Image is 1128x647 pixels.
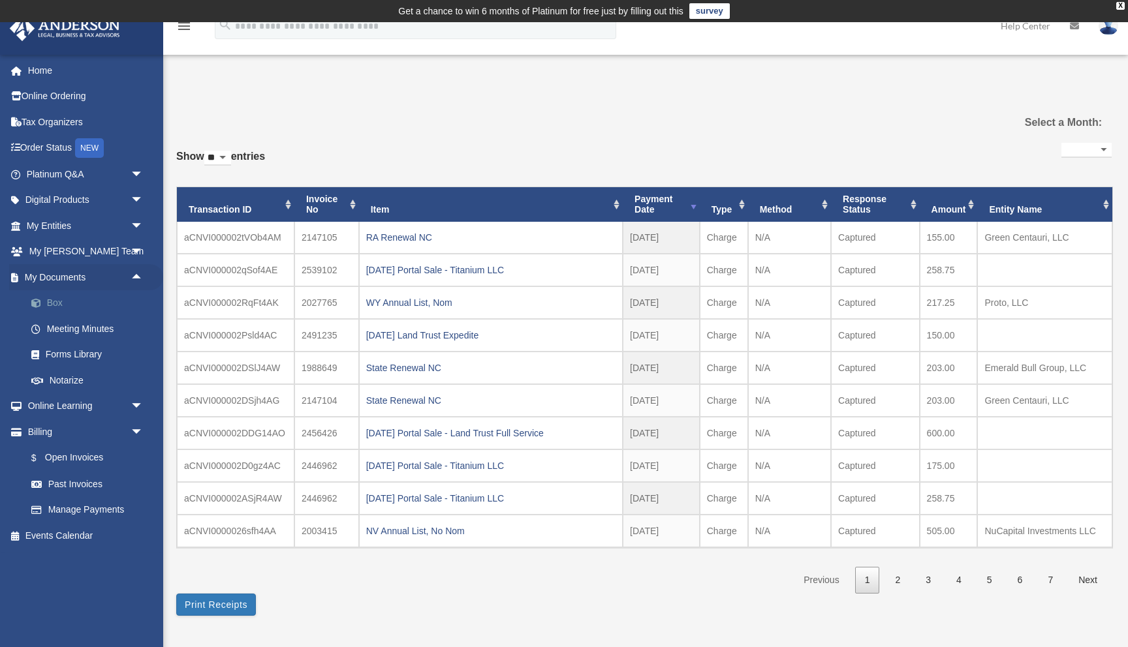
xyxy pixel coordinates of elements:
[366,228,616,247] div: RA Renewal NC
[977,187,1112,222] th: Entity Name: activate to sort column ascending
[177,482,294,515] td: aCNVI000002ASjR4AW
[366,522,616,540] div: NV Annual List, No Nom
[177,352,294,384] td: aCNVI000002DSlJ4AW
[977,286,1112,319] td: Proto, LLC
[176,18,192,34] i: menu
[177,254,294,286] td: aCNVI000002qSof4AE
[177,417,294,449] td: aCNVI000002DDG14AO
[9,264,163,290] a: My Documentsarrow_drop_up
[700,515,748,547] td: Charge
[9,393,163,419] a: Online Learningarrow_drop_down
[9,109,163,135] a: Tax Organizers
[623,187,700,222] th: Payment Date: activate to sort column ascending
[977,352,1112,384] td: Emerald Bull Group, LLC
[18,445,163,472] a: $Open Invoices
[177,319,294,352] td: aCNVI000002Psld4AC
[1038,567,1063,594] a: 7
[623,482,700,515] td: [DATE]
[831,319,920,352] td: Captured
[294,449,359,482] td: 2446962
[18,316,163,342] a: Meeting Minutes
[885,567,910,594] a: 2
[920,187,978,222] th: Amount: activate to sort column ascending
[9,83,163,110] a: Online Ordering
[366,359,616,377] div: State Renewal NC
[9,522,163,549] a: Events Calendar
[294,319,359,352] td: 2491235
[177,384,294,417] td: aCNVI000002DSjh4AG
[131,393,157,420] span: arrow_drop_down
[623,515,700,547] td: [DATE]
[920,352,978,384] td: 203.00
[6,16,124,41] img: Anderson Advisors Platinum Portal
[366,326,616,344] div: [DATE] Land Trust Expedite
[623,449,700,482] td: [DATE]
[75,138,104,158] div: NEW
[294,417,359,449] td: 2456426
[920,286,978,319] td: 217.25
[623,352,700,384] td: [DATE]
[176,23,192,34] a: menu
[1008,567,1033,594] a: 6
[131,161,157,188] span: arrow_drop_down
[294,384,359,417] td: 2147104
[748,417,831,449] td: N/A
[947,567,971,594] a: 4
[9,419,163,445] a: Billingarrow_drop_down
[623,417,700,449] td: [DATE]
[177,515,294,547] td: aCNVI0000026sfh4AA
[700,319,748,352] td: Charge
[855,567,880,594] a: 1
[623,319,700,352] td: [DATE]
[294,352,359,384] td: 1988649
[9,187,163,213] a: Digital Productsarrow_drop_down
[9,57,163,83] a: Home
[748,449,831,482] td: N/A
[748,384,831,417] td: N/A
[131,419,157,445] span: arrow_drop_down
[18,497,163,523] a: Manage Payments
[748,286,831,319] td: N/A
[748,352,831,384] td: N/A
[831,417,920,449] td: Captured
[831,515,920,547] td: Captured
[700,384,748,417] td: Charge
[977,222,1112,254] td: Green Centauri, LLC
[294,222,359,254] td: 2147105
[748,187,831,222] th: Method: activate to sort column ascending
[177,187,294,222] th: Transaction ID: activate to sort column ascending
[359,187,623,222] th: Item: activate to sort column ascending
[920,319,978,352] td: 150.00
[18,290,163,316] a: Box
[748,254,831,286] td: N/A
[748,515,831,547] td: N/A
[920,449,978,482] td: 175.00
[920,417,978,449] td: 600.00
[366,457,616,475] div: [DATE] Portal Sale - Titanium LLC
[700,417,748,449] td: Charge
[748,222,831,254] td: N/A
[1116,2,1125,10] div: close
[18,471,157,497] a: Past Invoices
[748,319,831,352] td: N/A
[9,161,163,187] a: Platinum Q&Aarrow_drop_down
[977,567,1002,594] a: 5
[794,567,849,594] a: Previous
[700,449,748,482] td: Charge
[700,254,748,286] td: Charge
[916,567,941,594] a: 3
[977,384,1112,417] td: Green Centauri, LLC
[177,449,294,482] td: aCNVI000002D0gz4AC
[623,254,700,286] td: [DATE]
[18,367,163,393] a: Notarize
[700,352,748,384] td: Charge
[366,293,616,312] div: WY Annual List, Nom
[700,286,748,319] td: Charge
[920,222,978,254] td: 155.00
[689,3,730,19] a: survey
[294,254,359,286] td: 2539102
[131,213,157,239] span: arrow_drop_down
[700,482,748,515] td: Charge
[131,264,157,291] span: arrow_drop_up
[700,222,748,254] td: Charge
